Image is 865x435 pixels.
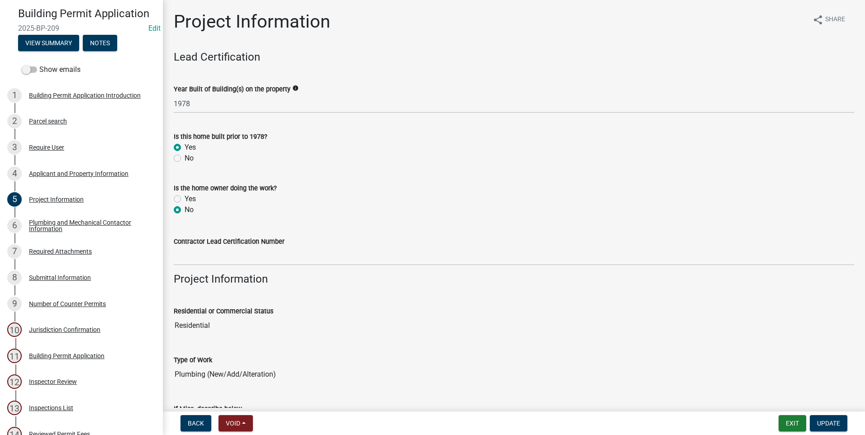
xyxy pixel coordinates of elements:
[29,92,141,99] div: Building Permit Application Introduction
[29,170,128,177] div: Applicant and Property Information
[174,134,267,140] label: Is this home built prior to 1978?
[174,86,290,93] label: Year Built of Building(s) on the property
[181,415,211,431] button: Back
[174,308,273,315] label: Residential or Commercial Status
[825,14,845,25] span: Share
[174,51,854,64] h4: Lead Certification
[29,326,100,333] div: Jurisdiction Confirmation
[83,40,117,47] wm-modal-confirm: Notes
[185,194,196,204] label: Yes
[7,297,22,311] div: 9
[7,218,22,233] div: 6
[174,357,212,364] label: Type of Work
[29,274,91,281] div: Submittal Information
[174,273,854,286] h4: Project Information
[29,301,106,307] div: Number of Counter Permits
[7,322,22,337] div: 10
[7,349,22,363] div: 11
[174,406,242,412] label: If Misc, describe below
[29,219,148,232] div: Plumbing and Mechanical Contactor Information
[7,401,22,415] div: 13
[29,196,84,203] div: Project Information
[7,244,22,259] div: 7
[226,420,240,427] span: Void
[29,118,67,124] div: Parcel search
[805,11,852,28] button: shareShare
[185,204,194,215] label: No
[188,420,204,427] span: Back
[779,415,806,431] button: Exit
[7,270,22,285] div: 8
[817,420,840,427] span: Update
[7,114,22,128] div: 2
[7,88,22,103] div: 1
[83,35,117,51] button: Notes
[174,11,330,33] h1: Project Information
[148,24,161,33] wm-modal-confirm: Edit Application Number
[219,415,253,431] button: Void
[185,153,194,164] label: No
[292,85,299,91] i: info
[18,7,156,20] h4: Building Permit Application
[7,140,22,155] div: 3
[810,415,847,431] button: Update
[174,239,285,245] label: Contractor Lead Certification Number
[18,40,79,47] wm-modal-confirm: Summary
[174,185,277,192] label: Is the home owner doing the work?
[148,24,161,33] a: Edit
[7,374,22,389] div: 12
[29,405,73,411] div: Inspections List
[29,353,105,359] div: Building Permit Application
[22,64,81,75] label: Show emails
[29,144,64,151] div: Require User
[813,14,823,25] i: share
[185,142,196,153] label: Yes
[7,166,22,181] div: 4
[18,24,145,33] span: 2025-BP-209
[18,35,79,51] button: View Summary
[7,192,22,207] div: 5
[29,378,77,385] div: Inspector Review
[29,248,92,255] div: Required Attachments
